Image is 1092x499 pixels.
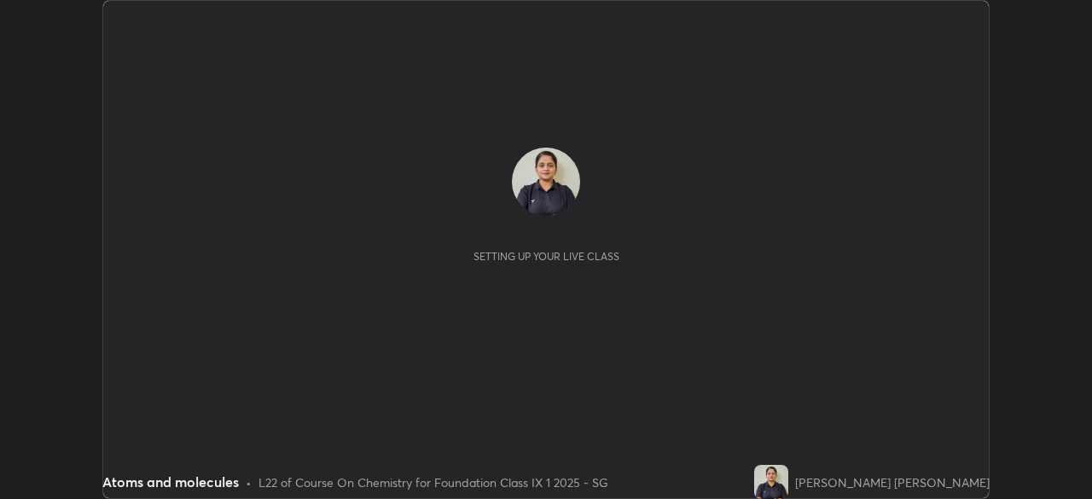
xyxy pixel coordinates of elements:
[258,473,608,491] div: L22 of Course On Chemistry for Foundation Class IX 1 2025 - SG
[795,473,990,491] div: [PERSON_NAME] [PERSON_NAME]
[473,250,619,263] div: Setting up your live class
[102,472,239,492] div: Atoms and molecules
[512,148,580,216] img: 81c3a7b13da048919a43636ed7f3c882.jpg
[754,465,788,499] img: 81c3a7b13da048919a43636ed7f3c882.jpg
[246,473,252,491] div: •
